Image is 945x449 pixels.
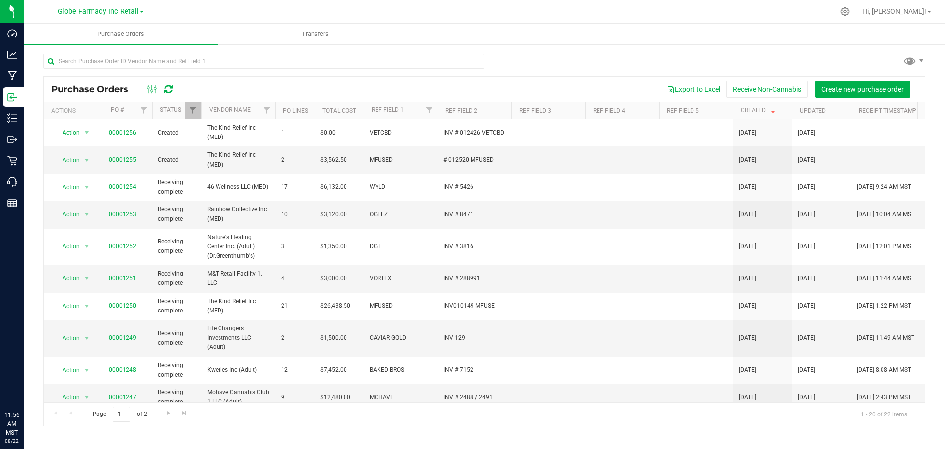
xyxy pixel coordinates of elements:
span: [DATE] [739,182,756,192]
inline-svg: Dashboard [7,29,17,38]
span: select [81,363,93,377]
a: Ref Field 1 [372,106,404,113]
span: 3 [281,242,309,251]
span: Action [54,153,80,167]
span: $1,500.00 [320,333,347,343]
span: select [81,331,93,345]
span: Action [54,240,80,253]
inline-svg: Call Center [7,177,17,187]
span: Created [158,155,195,165]
span: [DATE] [739,333,756,343]
span: 12 [281,365,309,375]
span: [DATE] 8:08 AM MST [857,365,911,375]
a: 00001248 [109,366,136,373]
span: Purchase Orders [84,30,157,38]
span: [DATE] [739,301,756,311]
a: Transfers [218,24,412,44]
span: INV # 288991 [443,274,505,283]
a: 00001250 [109,302,136,309]
span: $0.00 [320,128,336,138]
span: MOHAVE [370,393,432,402]
span: [DATE] 11:44 AM MST [857,274,914,283]
span: $1,350.00 [320,242,347,251]
a: Go to the last page [177,407,191,420]
button: Receive Non-Cannabis [726,81,808,98]
span: [DATE] [798,155,815,165]
button: Export to Excel [661,81,726,98]
a: Ref Field 2 [445,107,477,114]
a: Ref Field 4 [593,107,625,114]
span: 10 [281,210,309,219]
span: 2 [281,155,309,165]
span: The Kind Relief Inc (MED) [207,150,269,169]
a: Filter [185,102,201,119]
span: DGT [370,242,432,251]
a: Purchase Orders [24,24,218,44]
span: [DATE] [798,333,815,343]
span: [DATE] [798,242,815,251]
span: Action [54,363,80,377]
span: MFUSED [370,301,432,311]
span: $3,120.00 [320,210,347,219]
a: PO Lines [283,107,308,114]
span: select [81,207,93,221]
a: Filter [421,102,438,119]
a: 00001252 [109,243,136,250]
span: [DATE] [798,128,815,138]
span: select [81,153,93,167]
span: [DATE] 10:04 AM MST [857,210,914,219]
span: [DATE] 2:43 PM MST [857,393,911,402]
span: Mohave Cannabis Club 1 LLC (Adult) [207,388,269,407]
span: VETCBD [370,128,432,138]
span: [DATE] 11:49 AM MST [857,333,914,343]
span: INV # 2488 / 2491 [443,393,505,402]
a: 00001255 [109,156,136,163]
a: Go to the next page [161,407,176,420]
span: [DATE] [739,393,756,402]
span: # 012520-MFUSED [443,155,505,165]
span: Transfers [288,30,342,38]
span: select [81,126,93,139]
span: Receiving complete [158,388,195,407]
span: The Kind Relief Inc (MED) [207,297,269,315]
span: The Kind Relief Inc (MED) [207,123,269,142]
span: OGEEZ [370,210,432,219]
span: [DATE] 1:22 PM MST [857,301,911,311]
span: [DATE] [798,182,815,192]
span: $3,000.00 [320,274,347,283]
span: 2 [281,333,309,343]
inline-svg: Reports [7,198,17,208]
span: Action [54,331,80,345]
iframe: Resource center unread badge [29,369,41,380]
inline-svg: Inbound [7,92,17,102]
span: Life Changers Investments LLC (Adult) [207,324,269,352]
a: PO # [111,106,124,113]
span: 1 [281,128,309,138]
span: $6,132.00 [320,182,347,192]
span: Receiving complete [158,361,195,380]
a: 00001251 [109,275,136,282]
span: INV010149-MFUSE [443,301,505,311]
a: 00001253 [109,211,136,218]
span: INV # 7152 [443,365,505,375]
span: MFUSED [370,155,432,165]
span: [DATE] [739,242,756,251]
span: Created [158,128,195,138]
inline-svg: Analytics [7,50,17,60]
span: Rainbow Collective Inc (MED) [207,205,269,224]
span: [DATE] 12:01 PM MST [857,242,914,251]
a: Created [741,107,777,114]
a: Receipt Timestamp [859,107,916,114]
span: $12,480.00 [320,393,350,402]
span: 21 [281,301,309,311]
span: Action [54,126,80,139]
span: [DATE] 9:24 AM MST [857,182,911,192]
a: Total Cost [322,107,356,114]
span: Hi, [PERSON_NAME]! [862,7,926,15]
span: Receiving complete [158,237,195,256]
a: Status [160,106,181,113]
input: 1 [113,407,130,422]
p: 08/22 [4,437,19,445]
span: [DATE] [739,365,756,375]
span: 17 [281,182,309,192]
